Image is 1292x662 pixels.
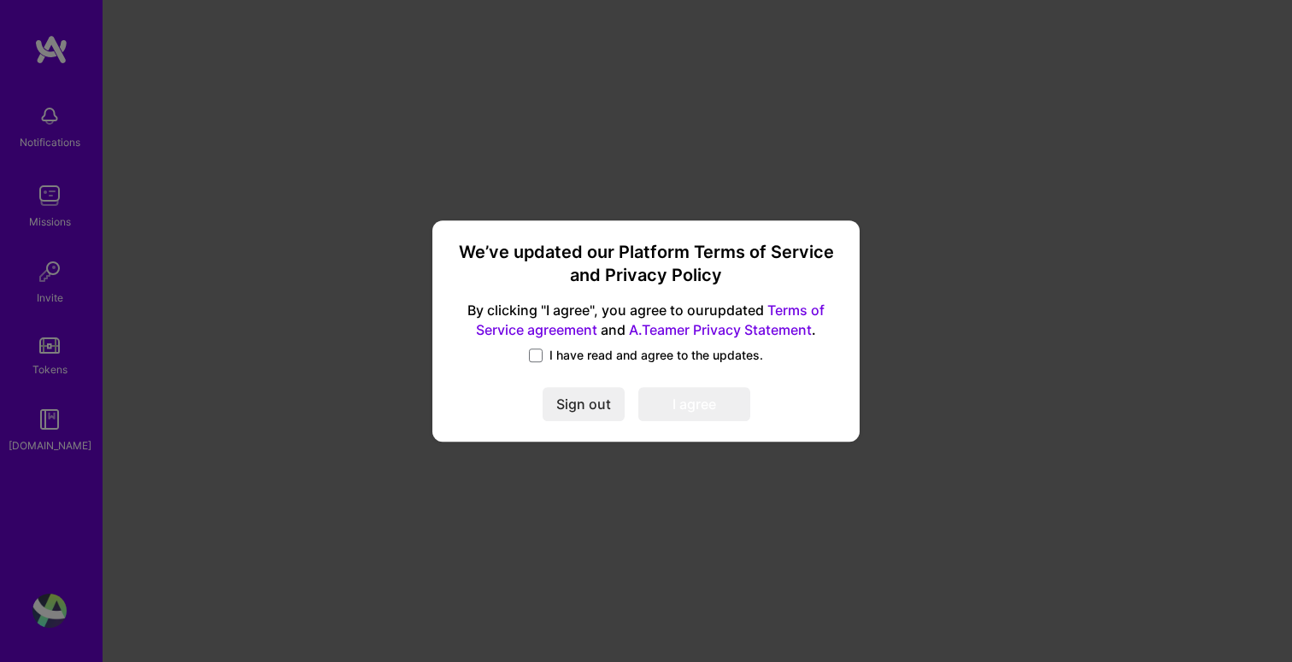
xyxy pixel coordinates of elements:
span: By clicking "I agree", you agree to our updated and . [453,302,839,341]
button: I agree [638,387,750,421]
h3: We’ve updated our Platform Terms of Service and Privacy Policy [453,241,839,288]
span: I have read and agree to the updates. [549,347,763,364]
button: Sign out [543,387,625,421]
a: A.Teamer Privacy Statement [629,321,812,338]
a: Terms of Service agreement [476,302,825,339]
